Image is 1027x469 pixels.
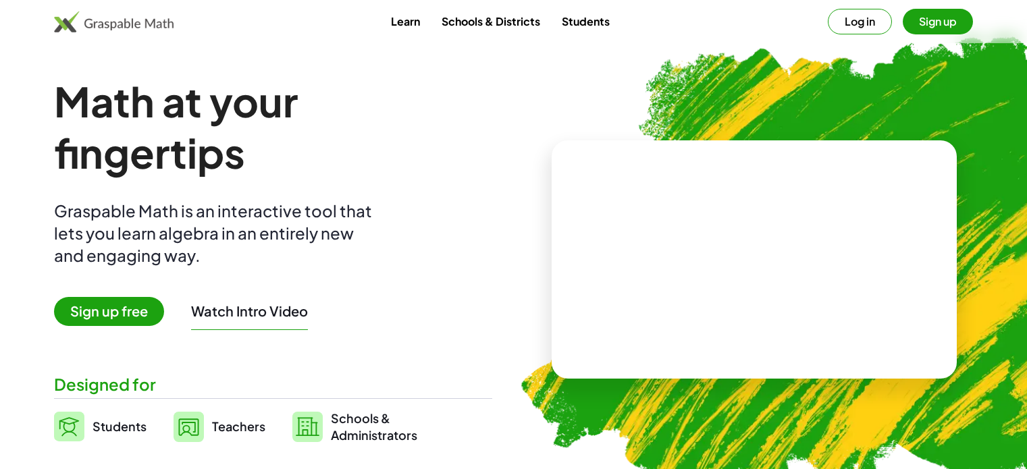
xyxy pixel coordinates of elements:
h1: Math at your fingertips [54,76,483,178]
div: Graspable Math is an interactive tool that lets you learn algebra in an entirely new and engaging... [54,200,378,267]
a: Schools &Administrators [292,410,417,443]
span: Students [93,418,147,434]
a: Teachers [174,410,265,443]
img: svg%3e [292,412,323,442]
a: Students [54,410,147,443]
a: Schools & Districts [431,9,551,34]
span: Teachers [212,418,265,434]
button: Watch Intro Video [191,302,308,320]
a: Learn [380,9,431,34]
button: Sign up [903,9,973,34]
img: svg%3e [54,412,84,441]
span: Schools & Administrators [331,410,417,443]
video: What is this? This is dynamic math notation. Dynamic math notation plays a central role in how Gr... [653,209,855,310]
button: Log in [828,9,892,34]
img: svg%3e [174,412,204,442]
div: Designed for [54,373,492,395]
span: Sign up free [54,297,164,326]
a: Students [551,9,621,34]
